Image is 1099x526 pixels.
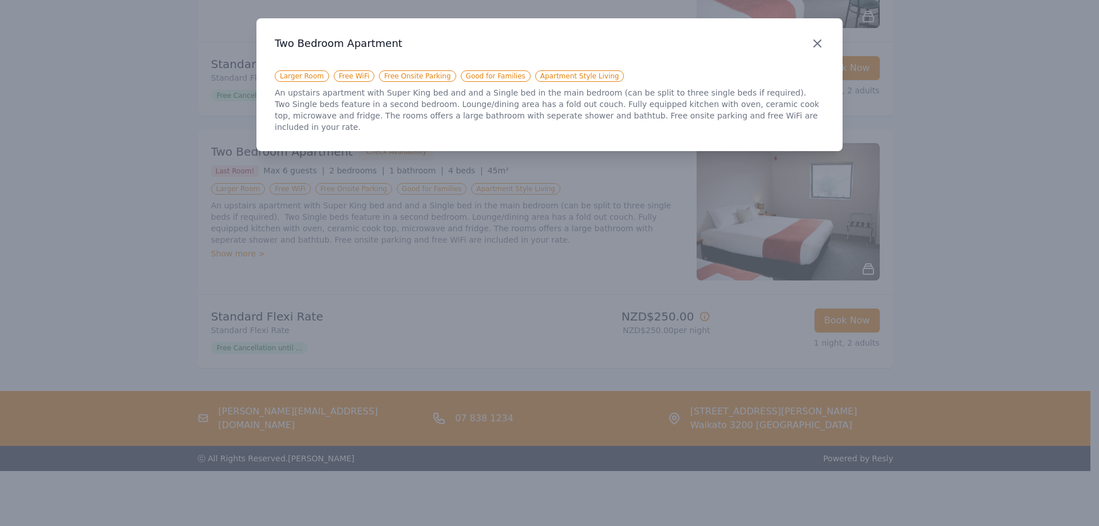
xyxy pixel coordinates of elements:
span: Larger Room [275,70,329,82]
span: Free WiFi [334,70,375,82]
p: An upstairs apartment with Super King bed and and a Single bed in the main bedroom (can be split ... [275,87,824,133]
span: Free Onsite Parking [379,70,456,82]
span: Good for Families [461,70,531,82]
span: Apartment Style Living [535,70,624,82]
h3: Two Bedroom Apartment [275,37,824,50]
